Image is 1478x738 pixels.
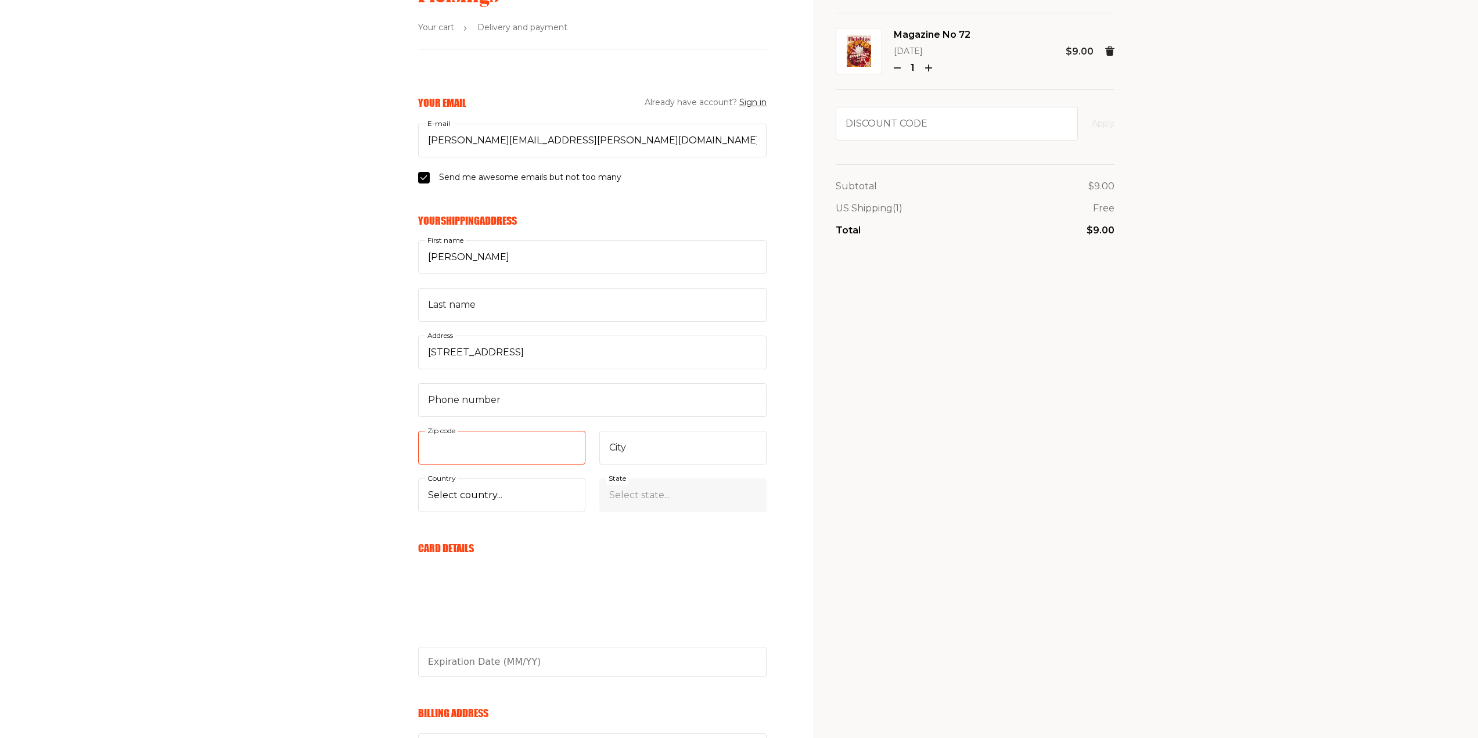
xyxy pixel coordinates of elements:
[418,647,767,677] input: Please enter a valid expiration date in the format MM/YY
[477,21,567,35] span: Delivery and payment
[418,478,585,512] select: Country
[425,234,466,247] label: First name
[894,27,970,42] span: Magazine No 72
[439,171,621,185] span: Send me awesome emails but not too many
[425,472,458,485] label: Country
[425,424,458,437] label: Zip code
[894,45,970,59] p: [DATE]
[418,214,767,227] h6: Your Shipping Address
[599,431,767,465] input: City
[1087,223,1114,238] p: $9.00
[418,288,767,322] input: Last name
[645,96,767,110] span: Already have account?
[418,240,767,274] input: First name
[418,607,767,694] iframe: cvv
[418,124,767,157] input: E-mail
[1088,179,1114,194] p: $9.00
[418,172,430,183] input: Send me awesome emails but not too many
[739,96,767,110] button: Sign in
[418,707,767,719] h6: Billing Address
[418,21,454,35] span: Your cart
[425,329,455,342] label: Address
[418,383,767,417] input: Phone number
[1066,44,1094,59] p: $9.00
[1092,117,1114,131] button: Apply
[418,336,767,369] input: Address
[905,60,920,75] p: 1
[418,431,585,465] input: Zip code
[847,35,871,67] img: Magazine No 72 Image
[836,107,1078,141] input: Discount code
[418,96,466,109] h6: Your Email
[836,223,861,238] p: Total
[836,179,877,194] p: Subtotal
[836,201,902,216] p: US Shipping (1)
[606,472,628,485] label: State
[425,117,452,130] label: E-mail
[418,568,767,655] iframe: card
[599,478,767,512] select: State
[418,542,767,555] h6: Card Details
[1093,201,1114,216] p: Free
